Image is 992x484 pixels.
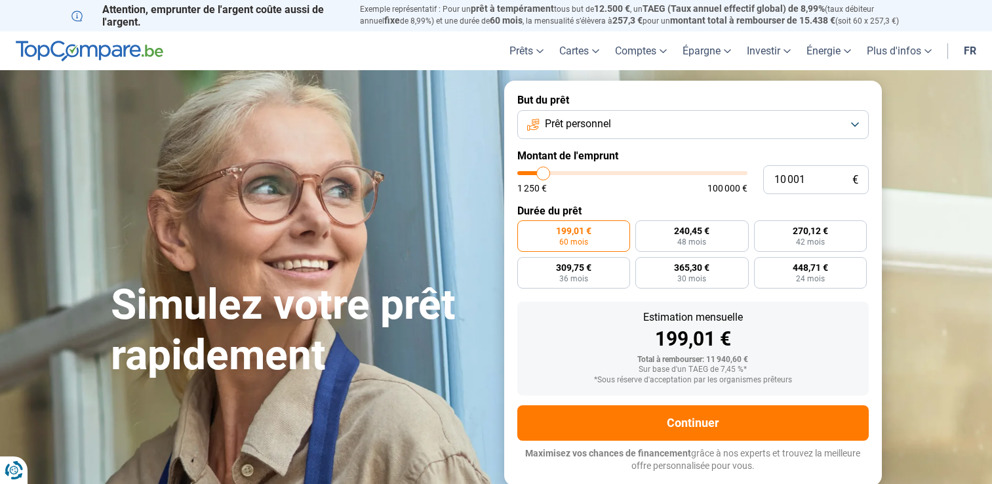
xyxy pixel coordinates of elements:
span: 199,01 € [556,226,591,235]
span: Prêt personnel [545,117,611,131]
span: 1 250 € [517,184,547,193]
span: Maximisez vos chances de financement [525,448,691,458]
button: Continuer [517,405,869,441]
a: Cartes [551,31,607,70]
span: 36 mois [559,275,588,283]
a: Énergie [799,31,859,70]
div: Sur base d'un TAEG de 7,45 %* [528,365,858,374]
button: Prêt personnel [517,110,869,139]
span: 448,71 € [793,263,828,272]
span: 309,75 € [556,263,591,272]
h1: Simulez votre prêt rapidement [111,280,488,381]
a: Comptes [607,31,675,70]
p: Attention, emprunter de l'argent coûte aussi de l'argent. [71,3,344,28]
span: 100 000 € [707,184,747,193]
a: Prêts [502,31,551,70]
a: Épargne [675,31,739,70]
a: Plus d'infos [859,31,940,70]
span: 24 mois [796,275,825,283]
div: Estimation mensuelle [528,312,858,323]
a: Investir [739,31,799,70]
img: TopCompare [16,41,163,62]
div: 199,01 € [528,329,858,349]
label: But du prêt [517,94,869,106]
p: grâce à nos experts et trouvez la meilleure offre personnalisée pour vous. [517,447,869,473]
span: montant total à rembourser de 15.438 € [670,15,835,26]
span: 270,12 € [793,226,828,235]
span: € [852,174,858,186]
label: Montant de l'emprunt [517,150,869,162]
p: Exemple représentatif : Pour un tous but de , un (taux débiteur annuel de 8,99%) et une durée de ... [360,3,921,27]
span: 60 mois [559,238,588,246]
div: Total à rembourser: 11 940,60 € [528,355,858,365]
span: 42 mois [796,238,825,246]
a: fr [956,31,984,70]
span: 48 mois [677,238,706,246]
span: fixe [384,15,400,26]
span: 365,30 € [674,263,709,272]
span: TAEG (Taux annuel effectif global) de 8,99% [643,3,825,14]
span: 12.500 € [594,3,630,14]
label: Durée du prêt [517,205,869,217]
span: prêt à tempérament [471,3,554,14]
span: 60 mois [490,15,523,26]
span: 240,45 € [674,226,709,235]
span: 257,3 € [612,15,643,26]
div: *Sous réserve d'acceptation par les organismes prêteurs [528,376,858,385]
span: 30 mois [677,275,706,283]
